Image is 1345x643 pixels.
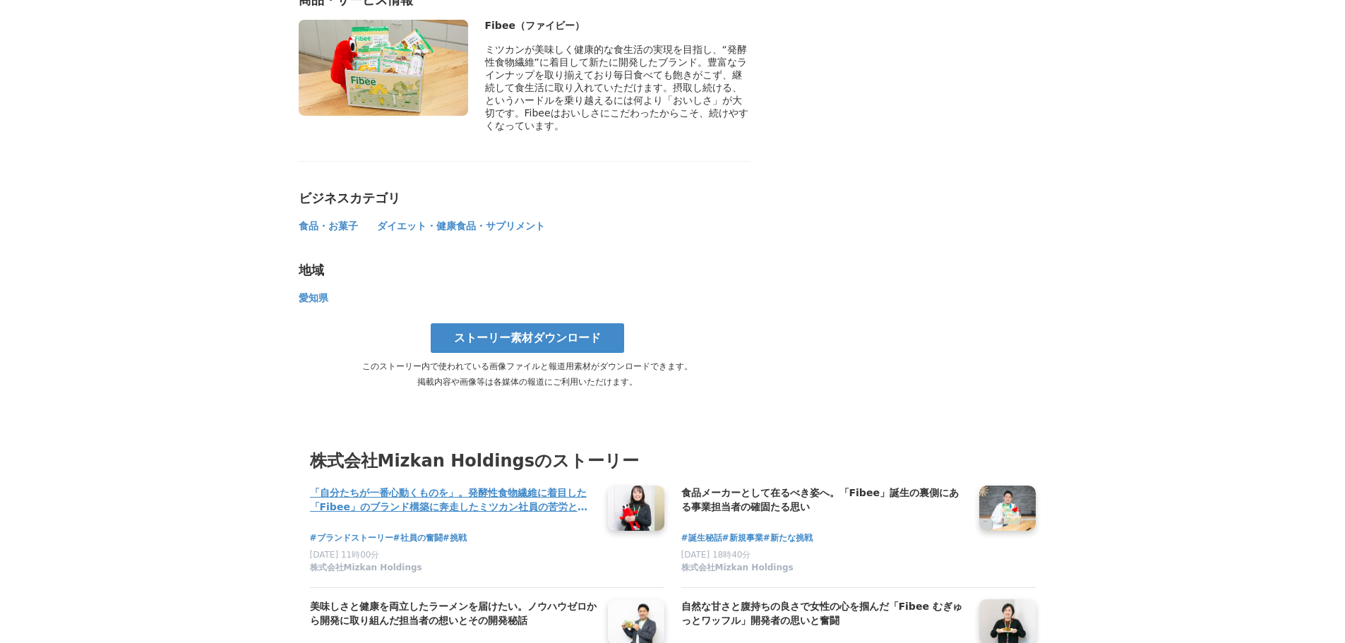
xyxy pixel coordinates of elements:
[681,562,968,576] a: 株式会社Mizkan Holdings
[310,562,422,574] span: 株式会社Mizkan Holdings
[299,20,468,116] img: thumbnail_cca614a0-050a-11f0-95a2-cf550ad52e46.jpg
[299,295,328,303] a: 愛知県
[299,190,751,207] div: ビジネスカテゴリ
[310,531,393,545] a: #ブランドストーリー
[310,599,597,628] h4: 美味しさと健康を両立したラーメンを届けたい。ノウハウゼロから開発に取り組んだ担当者の想いとその開発秘話
[310,562,597,576] a: 株式会社Mizkan Holdings
[299,292,328,304] span: 愛知県
[299,220,358,232] span: 食品・お菓子
[681,486,968,515] a: 食品メーカーとして在るべき姿へ。「Fibee」誕生の裏側にある事業担当者の確固たる思い
[310,447,1036,474] h3: 株式会社Mizkan Holdingsのストーリー
[485,44,748,131] span: ミツカンが美味しく健康的な食生活の実現を目指し、“発酵性食物繊維”に着目して新たに開発したブランド。豊富なラインナップを取り揃えており毎日食べても飽きがこず、継続して食生活に取り入れていただけま...
[377,223,545,231] a: ダイエット・健康食品・サプリメント
[299,359,756,390] p: このストーリー内で使われている画像ファイルと報道用素材がダウンロードできます。 掲載内容や画像等は各媒体の報道にご利用いただけます。
[722,531,763,545] a: #新規事業
[485,20,751,32] div: Fibee（ファイビー）
[310,550,380,560] span: [DATE] 11時00分
[681,599,968,629] a: 自然な甘さと腹持ちの良さで女性の心を掴んだ「Fibee むぎゅっとワッフル」開発者の思いと奮闘
[310,486,597,515] a: 「自分たちが一番心動くものを」。発酵性食物繊維に着目した「Fibee」のブランド構築に奔走したミツカン社員の苦労と挑戦
[681,550,751,560] span: [DATE] 18時40分
[763,531,813,545] a: #新たな挑戦
[443,531,467,545] a: #挑戦
[431,323,624,353] a: ストーリー素材ダウンロード
[299,262,751,279] div: 地域
[377,220,545,232] span: ダイエット・健康食品・サプリメント
[681,562,794,574] span: 株式会社Mizkan Holdings
[393,531,443,545] a: #社員の奮闘
[681,531,722,545] a: #誕生秘話
[310,599,597,629] a: 美味しさと健康を両立したラーメンを届けたい。ノウハウゼロから開発に取り組んだ担当者の想いとその開発秘話
[681,599,968,628] h4: 自然な甘さと腹持ちの良さで女性の心を掴んだ「Fibee むぎゅっとワッフル」開発者の思いと奮闘
[299,223,360,231] a: 食品・お菓子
